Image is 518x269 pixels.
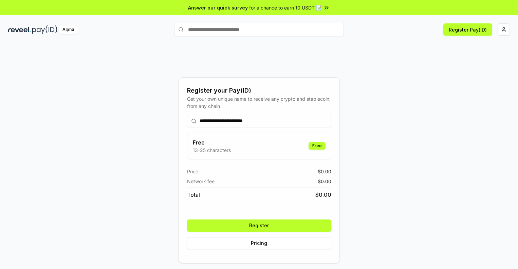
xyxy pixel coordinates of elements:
[309,142,326,150] div: Free
[318,178,331,185] span: $ 0.00
[315,191,331,199] span: $ 0.00
[187,95,331,110] div: Get your own unique name to receive any crypto and stablecoin, from any chain
[187,191,200,199] span: Total
[193,147,231,154] p: 13-25 characters
[187,237,331,249] button: Pricing
[59,25,78,34] div: Alpha
[8,25,31,34] img: reveel_dark
[318,168,331,175] span: $ 0.00
[443,23,492,36] button: Register Pay(ID)
[187,178,215,185] span: Network fee
[187,219,331,232] button: Register
[187,86,331,95] div: Register your Pay(ID)
[188,4,248,11] span: Answer our quick survey
[249,4,322,11] span: for a chance to earn 10 USDT 📝
[32,25,57,34] img: pay_id
[187,168,198,175] span: Price
[193,138,231,147] h3: Free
